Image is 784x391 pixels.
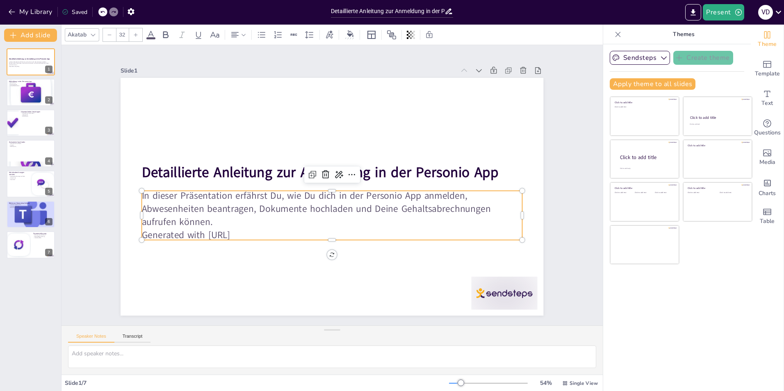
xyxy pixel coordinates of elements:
p: Bestätigung [9,146,52,148]
div: 4 [45,157,52,165]
p: Visuelle Unterstützung [9,204,52,205]
div: https://cdn.sendsteps.com/images/logo/sendsteps_logo_white.pnghttps://cdn.sendsteps.com/images/lo... [7,79,55,106]
p: Bestätigung [21,116,52,117]
span: Charts [759,189,776,198]
div: 7 [7,231,55,258]
div: Click to add title [688,186,746,190]
div: Click to add title [615,101,673,104]
div: https://cdn.sendsteps.com/images/logo/sendsteps_logo_white.pnghttps://cdn.sendsteps.com/images/lo... [7,140,55,167]
p: Menüpunkt [21,114,52,116]
div: Click to add text [615,192,633,194]
p: Anmeldung in der Personio App [9,80,52,82]
span: Questions [754,128,781,137]
div: 54 % [536,379,556,387]
p: Format [9,144,52,146]
div: Click to add body [620,168,672,170]
button: Present [703,4,744,20]
div: https://cdn.sendsteps.com/images/logo/sendsteps_logo_white.pnghttps://cdn.sendsteps.com/images/lo... [7,48,55,75]
button: Create theme [673,51,733,65]
div: 7 [45,249,52,256]
div: Click to add text [615,106,673,108]
p: Download [9,179,28,180]
div: 3 [45,127,52,134]
div: Click to add text [690,123,744,125]
p: Visuelle Hilfen [33,237,52,239]
div: Click to add text [720,192,745,194]
p: Anmeldung [9,82,52,84]
div: 6 [45,218,52,225]
div: Click to add text [655,192,673,194]
p: Anmeldebildschirm [9,85,52,86]
p: Dokumente hochladen [9,141,52,143]
p: Regelmäßige Nutzung [33,236,52,237]
div: 5 [45,188,52,195]
p: In dieser Präsentation erfährst Du, wie Du dich in der Personio App anmelden, Abwesenheiten beant... [139,169,521,248]
p: In dieser Präsentation erfährst Du, wie Du dich in der Personio App anmelden, Abwesenheiten beant... [9,61,52,66]
div: Add ready made slides [751,54,784,84]
span: Media [759,158,775,167]
p: Gehaltsabrechnungen aufrufen [9,175,28,177]
button: Sendsteps [610,51,670,65]
div: Add text boxes [751,84,784,113]
div: Text effects [323,28,335,41]
button: Speaker Notes [68,334,114,343]
p: Abwesenheiten beantragen [21,111,52,113]
div: Click to add title [620,154,672,161]
button: Export to PowerPoint [685,4,701,20]
div: Slide 1 / 7 [65,379,449,387]
p: Gehaltsabrechnungen aufrufen [9,171,28,176]
button: Add slide [4,29,57,42]
div: Add a table [751,202,784,231]
span: Table [760,217,775,226]
input: Insert title [331,5,445,17]
div: Add images, graphics, shapes or video [751,143,784,172]
p: Benutzerfreundlichkeit [33,234,52,236]
div: https://cdn.sendsteps.com/images/logo/sendsteps_logo_white.pnghttps://cdn.sendsteps.com/images/lo... [7,201,55,228]
button: Apply theme to all slides [610,78,695,90]
button: V D [758,4,773,20]
p: Themes [624,25,743,44]
div: Add charts and graphs [751,172,784,202]
span: Template [755,69,780,78]
div: Click to add title [688,143,746,147]
div: Saved [62,8,87,16]
span: Single View [570,380,598,386]
button: Transcript [114,334,151,343]
p: Generated with [URL] [137,208,517,261]
div: Slide 1 [134,45,467,88]
div: 1 [45,66,52,73]
div: Akatab [66,29,88,40]
div: Change the overall theme [751,25,784,54]
p: Bilder zur Veranschaulichung [9,202,52,205]
p: Zusammenfassung [33,232,52,235]
p: Hauptmenü [9,177,28,179]
div: Layout [365,28,378,41]
p: Kontextualisierung [9,205,52,207]
p: Abwesenheit beantragen [21,112,52,114]
span: Text [761,99,773,108]
div: https://cdn.sendsteps.com/images/logo/sendsteps_logo_white.pnghttps://cdn.sendsteps.com/images/lo... [7,109,55,136]
div: 2 [45,96,52,104]
button: My Library [6,5,56,18]
div: Click to add title [690,115,745,120]
div: Background color [344,30,356,39]
p: Dokumente hochladen [9,143,52,145]
strong: Detaillierte Anleitung zur Anmeldung in der Personio App [9,58,50,60]
div: Click to add text [688,192,713,194]
span: Position [387,30,397,40]
div: V D [758,5,773,20]
div: https://cdn.sendsteps.com/images/logo/sendsteps_logo_white.pnghttps://cdn.sendsteps.com/images/lo... [7,170,55,198]
span: Theme [758,40,777,49]
div: Click to add title [615,186,673,190]
p: Benutzeroberfläche [9,207,52,209]
p: Zugangsdaten [9,83,52,85]
div: Get real-time input from your audience [751,113,784,143]
p: Generated with [URL] [9,66,52,67]
div: Click to add text [635,192,653,194]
